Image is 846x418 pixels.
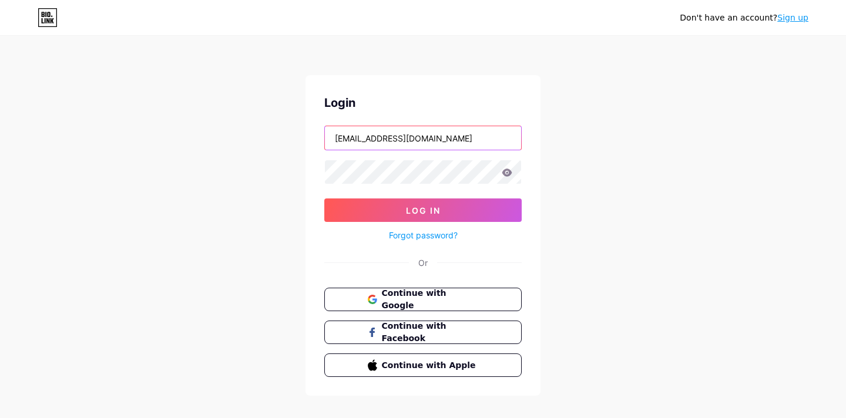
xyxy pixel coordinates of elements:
span: Log In [406,205,441,215]
button: Continue with Apple [324,353,522,377]
div: Login [324,94,522,112]
button: Continue with Facebook [324,321,522,344]
span: Continue with Facebook [382,320,479,345]
button: Continue with Google [324,288,522,311]
button: Log In [324,198,522,222]
div: Or [418,257,428,269]
span: Continue with Google [382,287,479,312]
span: Continue with Apple [382,359,479,372]
a: Forgot password? [389,229,458,241]
div: Don't have an account? [680,12,808,24]
input: Username [325,126,521,150]
a: Sign up [777,13,808,22]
